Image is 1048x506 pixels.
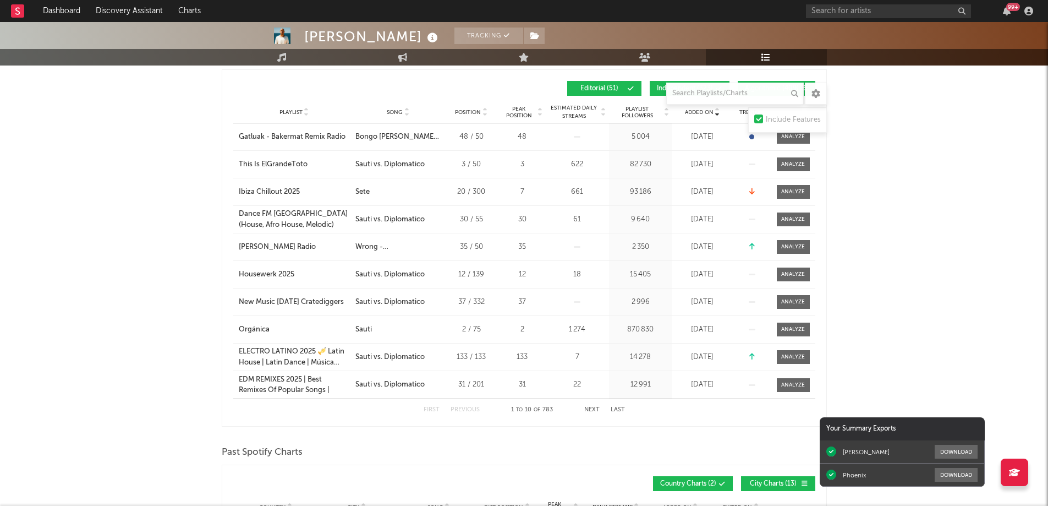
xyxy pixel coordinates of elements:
div: 22 [548,379,606,390]
div: 35 / 50 [447,242,496,253]
a: New Music [DATE] Cratediggers [239,297,350,308]
div: Wrong - [PERSON_NAME] Sunrise Mix [355,242,441,253]
a: Dance FM [GEOGRAPHIC_DATA] (House, Afro House, Melodic) [239,209,350,230]
div: 7 [502,187,543,198]
div: Your Summary Exports [820,417,985,440]
div: Ibiza Chillout 2025 [239,187,300,198]
span: to [516,407,523,412]
button: First [424,407,440,413]
button: Download [935,445,978,459]
div: 35 [502,242,543,253]
div: 12 991 [612,379,670,390]
div: 2 / 75 [447,324,496,335]
button: Editorial(51) [567,81,641,96]
div: 870 830 [612,324,670,335]
a: Orgánica [239,324,350,335]
div: 5 004 [612,132,670,143]
div: 61 [548,214,606,225]
div: Sauti vs. Diplomatico [355,352,425,363]
button: Last [611,407,625,413]
div: 133 [502,352,543,363]
button: Previous [451,407,480,413]
button: 99+ [1003,7,1011,15]
a: [PERSON_NAME] Radio [239,242,350,253]
div: 133 / 133 [447,352,496,363]
a: ELECTRO LATINO 2025 🎺 Latin House | Latin Dance | Música Latina | Mejor Música Electrónica [239,346,350,368]
span: Editorial ( 51 ) [574,85,625,92]
a: Housewerk 2025 [239,269,350,280]
div: Gatluak - Bakermat Remix Radio [239,132,345,143]
div: 622 [548,159,606,170]
button: City Charts(13) [741,476,815,491]
div: Sete [355,187,370,198]
div: 18 [548,269,606,280]
span: Playlist Followers [612,106,663,119]
div: Sauti vs. Diplomatico [355,159,425,170]
div: Sauti vs. Diplomatico [355,297,425,308]
div: 93 186 [612,187,670,198]
span: Added On [685,109,714,116]
div: 12 / 139 [447,269,496,280]
div: 7 [548,352,606,363]
span: Playlist [279,109,303,116]
div: 2 [502,324,543,335]
div: 48 / 50 [447,132,496,143]
div: 15 405 [612,269,670,280]
div: Bongo [PERSON_NAME] ne t'aime plus ([PERSON_NAME] Remix) [355,132,441,143]
div: Include Features [766,113,821,127]
button: Independent(323) [650,81,729,96]
span: Position [455,109,481,116]
div: Phoenix [843,471,866,479]
a: Gatluak - Bakermat Remix Radio [239,132,350,143]
div: Sauti vs. Diplomatico [355,379,425,390]
button: Next [584,407,600,413]
div: Orgánica [239,324,270,335]
div: [DATE] [675,187,730,198]
div: [DATE] [675,297,730,308]
div: 2 350 [612,242,670,253]
div: [DATE] [675,352,730,363]
div: [DATE] [675,242,730,253]
span: of [534,407,540,412]
input: Search Playlists/Charts [666,83,804,105]
div: [PERSON_NAME] [843,448,890,456]
span: Country Charts ( 2 ) [660,481,716,487]
div: 48 [502,132,543,143]
span: Peak Position [502,106,536,119]
div: 9 640 [612,214,670,225]
span: Estimated Daily Streams [548,104,600,121]
div: [DATE] [675,214,730,225]
input: Search for artists [806,4,971,18]
div: 30 / 55 [447,214,496,225]
div: [DATE] [675,269,730,280]
div: 12 [502,269,543,280]
div: This Is ElGrandeToto [239,159,308,170]
div: 1 274 [548,324,606,335]
div: 20 / 300 [447,187,496,198]
div: Housewerk 2025 [239,269,294,280]
div: [DATE] [675,159,730,170]
div: New Music [DATE] Cratediggers [239,297,344,308]
div: 99 + [1006,3,1020,11]
span: Song [387,109,403,116]
div: [PERSON_NAME] [304,28,441,46]
div: 14 278 [612,352,670,363]
div: 82 730 [612,159,670,170]
div: Sauti vs. Diplomatico [355,214,425,225]
a: EDM REMIXES 2025 | Best Remixes Of Popular Songs | [239,374,350,396]
span: Trend [739,109,758,116]
button: Tracking [454,28,523,44]
div: Sauti [355,324,372,335]
div: 37 [502,297,543,308]
span: Past Spotify Charts [222,446,303,459]
button: Algorithmic(409) [738,81,815,96]
div: 3 / 50 [447,159,496,170]
div: [DATE] [675,132,730,143]
span: City Charts ( 13 ) [748,481,799,487]
div: [DATE] [675,379,730,390]
div: [PERSON_NAME] Radio [239,242,316,253]
div: 31 / 201 [447,379,496,390]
